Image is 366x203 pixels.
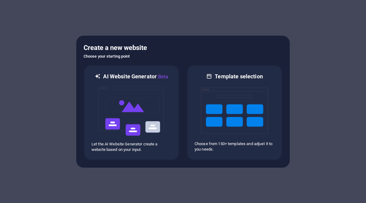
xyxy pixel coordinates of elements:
h5: Create a new website [84,43,282,53]
p: Let the AI Website Generator create a website based on your input. [91,141,171,152]
div: AI Website GeneratorBetaaiLet the AI Website Generator create a website based on your input. [84,65,179,160]
h6: Template selection [215,73,263,80]
p: Choose from 150+ templates and adjust it to you needs. [195,141,274,152]
img: ai [98,80,165,141]
h6: AI Website Generator [103,73,168,80]
div: Template selectionChoose from 150+ templates and adjust it to you needs. [187,65,282,160]
span: Beta [157,74,168,80]
h6: Choose your starting point [84,53,282,60]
